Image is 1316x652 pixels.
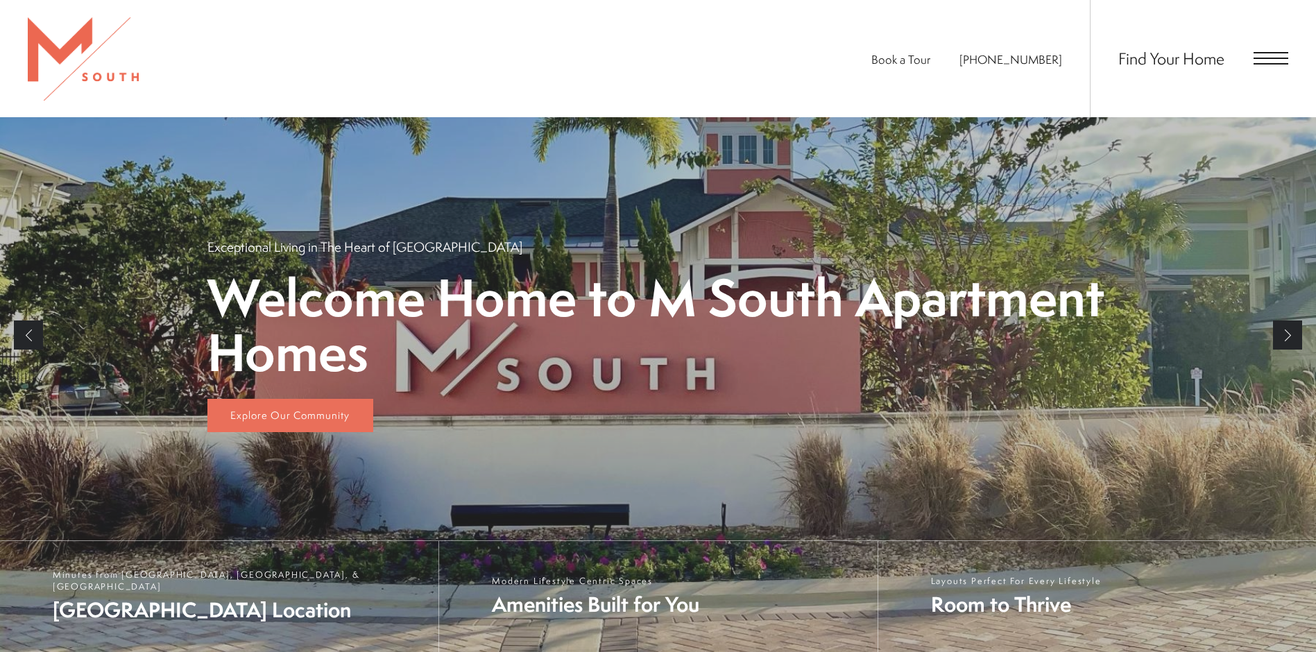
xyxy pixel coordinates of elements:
a: Layouts Perfect For Every Lifestyle [878,541,1316,652]
span: Explore Our Community [230,408,350,422]
a: Previous [14,320,43,350]
a: Book a Tour [871,51,930,67]
button: Open Menu [1254,52,1288,65]
p: Exceptional Living in The Heart of [GEOGRAPHIC_DATA] [207,238,522,256]
p: Welcome Home to M South Apartment Homes [207,270,1109,379]
span: [GEOGRAPHIC_DATA] Location [53,596,425,624]
span: Amenities Built for You [492,590,699,619]
a: Find Your Home [1118,47,1224,69]
img: MSouth [28,17,139,101]
a: Modern Lifestyle Centric Spaces [438,541,877,652]
a: Explore Our Community [207,399,373,432]
a: Next [1273,320,1302,350]
span: Room to Thrive [931,590,1102,619]
span: Minutes from [GEOGRAPHIC_DATA], [GEOGRAPHIC_DATA], & [GEOGRAPHIC_DATA] [53,569,425,592]
span: Layouts Perfect For Every Lifestyle [931,575,1102,587]
span: [PHONE_NUMBER] [959,51,1062,67]
a: Call Us at 813-570-8014 [959,51,1062,67]
span: Modern Lifestyle Centric Spaces [492,575,699,587]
